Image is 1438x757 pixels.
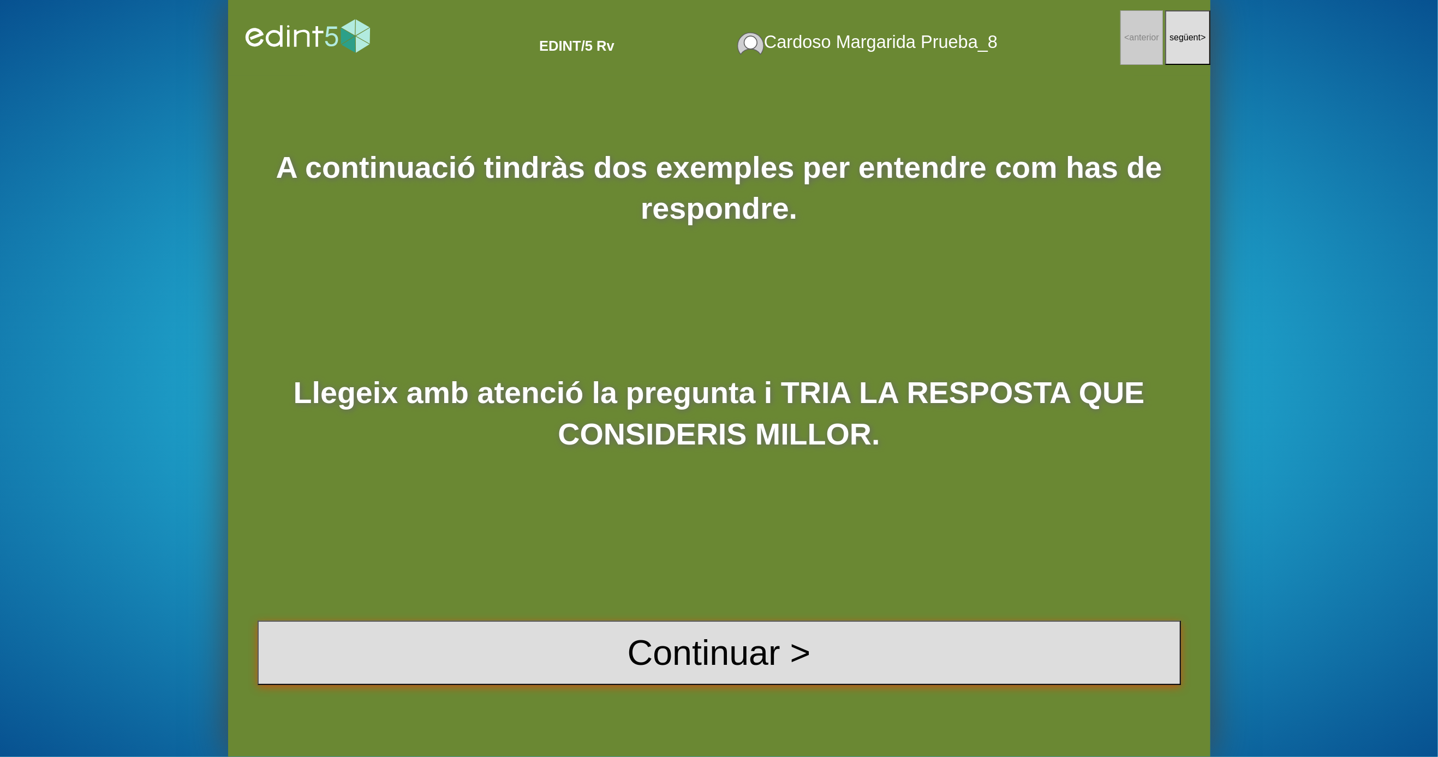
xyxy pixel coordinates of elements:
button: <anterior [1120,10,1163,65]
img: alumnogenerico.svg [737,32,764,55]
p: A continuació tindràs dos exemples per entendre com has de respondre. [258,147,1181,229]
span: anterior [1130,33,1159,42]
button: següent> [1165,10,1210,65]
div: Person that is taken the test [737,32,998,55]
button: Continuar > [258,621,1181,685]
div: item: 5RvG2 [539,38,614,54]
p: Llegeix amb atenció la pregunta i TRIA LA RESPOSTA QUE CONSIDERIS MILLOR. [258,373,1181,454]
div: item: 5RvG2 [510,21,614,54]
img: logo_edint5_num_blanco.svg [240,7,376,65]
span: següent [1170,33,1201,42]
